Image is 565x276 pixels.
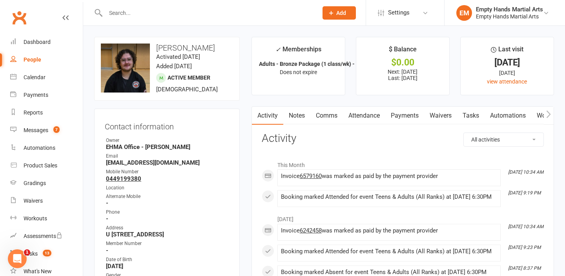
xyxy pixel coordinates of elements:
li: This Month [262,157,544,169]
tcxspan: Call 6242458 via 3CX [300,227,322,234]
strong: Adults - Bronze Package (1 class/wk) - for... [259,61,367,67]
span: Settings [388,4,410,22]
div: Location [106,184,229,192]
div: Payments [24,92,48,98]
a: Dashboard [10,33,83,51]
i: [DATE] 8:37 PM [508,265,541,271]
a: Waivers [424,107,457,125]
div: Calendar [24,74,46,80]
a: Attendance [343,107,385,125]
a: Product Sales [10,157,83,174]
div: Dashboard [24,39,51,45]
span: Does not expire [280,69,317,75]
tcxspan: Call 0449199380 via 3CX [106,175,141,182]
div: Phone [106,209,229,216]
button: Add [323,6,356,20]
span: 1 [24,249,30,256]
li: [DATE] [262,211,544,223]
a: Clubworx [9,8,29,27]
strong: EHMA Office - [PERSON_NAME] [106,143,229,151]
div: Last visit [491,44,523,58]
div: Workouts [24,215,47,222]
span: Add [336,10,346,16]
h3: [PERSON_NAME] [101,44,233,52]
p: Next: [DATE] Last: [DATE] [363,69,442,81]
div: Empty Hands Martial Arts [476,13,543,20]
a: Payments [385,107,424,125]
a: Gradings [10,174,83,192]
a: Calendar [10,69,83,86]
div: Booking marked Absent for event Teens & Adults (All Ranks) at [DATE] 6:30PM [281,269,497,276]
div: $0.00 [363,58,442,67]
a: Automations [485,107,531,125]
div: [DATE] [468,69,547,77]
div: Date of Birth [106,256,229,263]
div: $ Balance [389,44,417,58]
a: Tasks 13 [10,245,83,263]
div: Assessments [24,233,62,239]
div: Waivers [24,198,43,204]
a: Tasks [457,107,485,125]
strong: U [STREET_ADDRESS] [106,231,229,238]
div: Address [106,224,229,232]
input: Search... [103,7,312,18]
strong: - [106,247,229,254]
div: Product Sales [24,162,57,169]
div: Invoice was marked as paid by the payment provider [281,227,497,234]
span: 13 [43,250,51,256]
tcxspan: Call 6579160 via 3CX [300,172,322,180]
a: Waivers [10,192,83,210]
div: Owner [106,137,229,144]
div: Member Number [106,240,229,247]
i: [DATE] 9:23 PM [508,245,541,250]
div: Automations [24,145,55,151]
div: People [24,56,41,63]
span: 7 [53,126,60,133]
a: Automations [10,139,83,157]
div: Empty Hands Martial Arts [476,6,543,13]
a: Assessments [10,227,83,245]
time: Activated [DATE] [156,53,200,60]
div: Tasks [24,251,38,257]
iframe: Intercom live chat [8,249,27,268]
i: [DATE] 10:34 AM [508,224,543,229]
h3: Contact information [105,119,229,131]
a: Workouts [10,210,83,227]
div: Reports [24,109,43,116]
img: image1751083420.png [101,44,150,93]
div: Booking marked Attended for event Teens & Adults (All Ranks) at [DATE] 6:30PM [281,248,497,255]
div: What's New [24,268,52,274]
strong: - [106,215,229,222]
time: Added [DATE] [156,63,192,70]
a: Activity [252,107,283,125]
div: Messages [24,127,48,133]
span: [DEMOGRAPHIC_DATA] [156,86,218,93]
a: Payments [10,86,83,104]
a: Messages 7 [10,122,83,139]
i: [DATE] 9:19 PM [508,190,541,196]
div: Invoice was marked as paid by the payment provider [281,173,497,180]
div: Booking marked Attended for event Teens & Adults (All Ranks) at [DATE] 6:30PM [281,194,497,200]
div: EM [456,5,472,21]
div: Alternate Mobile [106,193,229,200]
div: [DATE] [468,58,547,67]
div: Mobile Number [106,168,229,176]
i: [DATE] 10:34 AM [508,169,543,175]
div: Email [106,153,229,160]
i: ✓ [275,46,281,53]
a: Notes [283,107,310,125]
a: Comms [310,107,343,125]
a: People [10,51,83,69]
div: Memberships [275,44,321,59]
div: Gradings [24,180,46,186]
h3: Activity [262,133,544,145]
a: view attendance [487,78,527,85]
strong: [EMAIL_ADDRESS][DOMAIN_NAME] [106,159,229,166]
strong: - [106,200,229,207]
strong: [DATE] [106,263,229,270]
span: Active member [168,74,210,81]
a: Reports [10,104,83,122]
